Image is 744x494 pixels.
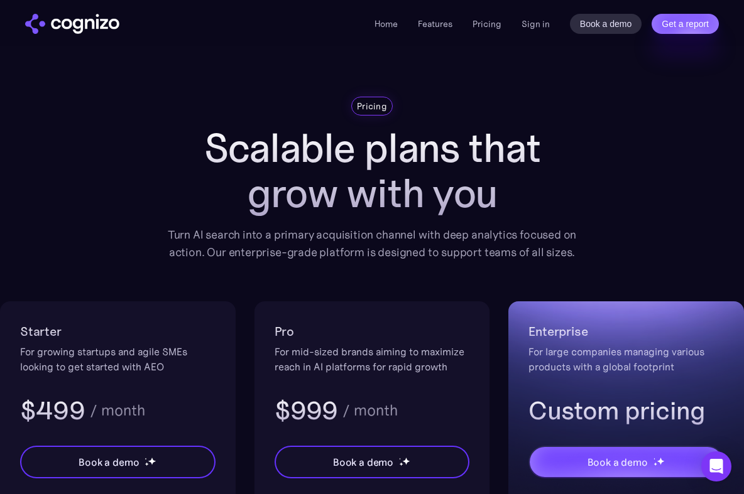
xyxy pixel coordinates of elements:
[333,454,393,470] div: Book a demo
[25,14,119,34] img: cognizo logo
[20,446,216,478] a: Book a demostarstarstar
[528,446,724,478] a: Book a demostarstarstar
[79,454,139,470] div: Book a demo
[418,18,452,30] a: Features
[148,457,156,465] img: star
[342,403,398,418] div: / month
[528,394,724,427] h3: Custom pricing
[402,457,410,465] img: star
[20,344,216,374] div: For growing startups and agile SMEs looking to get started with AEO
[90,403,145,418] div: / month
[654,458,655,459] img: star
[275,344,470,374] div: For mid-sized brands aiming to maximize reach in AI platforms for rapid growth
[399,458,401,459] img: star
[357,100,387,112] div: Pricing
[275,394,338,427] h3: $999
[528,321,724,341] h2: Enterprise
[20,321,216,341] h2: Starter
[473,18,501,30] a: Pricing
[399,462,403,466] img: star
[528,344,724,374] div: For large companies managing various products with a global footprint
[701,451,731,481] div: Open Intercom Messenger
[145,462,149,466] img: star
[570,14,642,34] a: Book a demo
[652,14,719,34] a: Get a report
[275,321,470,341] h2: Pro
[657,457,665,465] img: star
[158,126,586,216] h1: Scalable plans that grow with you
[158,226,586,261] div: Turn AI search into a primary acquisition channel with deep analytics focused on action. Our ente...
[522,16,550,31] a: Sign in
[20,394,85,427] h3: $499
[275,446,470,478] a: Book a demostarstarstar
[588,454,648,470] div: Book a demo
[375,18,398,30] a: Home
[654,462,658,466] img: star
[145,458,146,459] img: star
[25,14,119,34] a: home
